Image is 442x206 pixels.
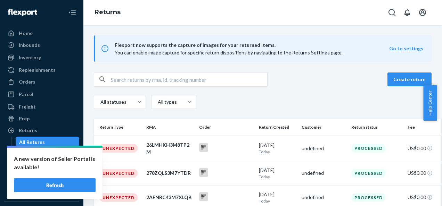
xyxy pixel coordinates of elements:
[19,78,35,85] div: Orders
[65,6,79,19] button: Close Navigation
[196,119,256,136] th: Order
[423,85,437,121] button: Help Center
[4,52,79,63] a: Inventory
[99,193,138,202] div: Unexpected
[389,45,423,52] button: Go to settings
[302,170,346,177] div: undefined
[259,191,296,204] div: [DATE]
[19,139,45,146] div: All Returns
[19,127,37,134] div: Returns
[416,6,429,19] button: Open account menu
[4,40,79,51] a: Inbounds
[95,8,121,16] a: Returns
[99,144,138,153] div: Unexpected
[99,169,138,178] div: Unexpected
[4,28,79,39] a: Home
[259,142,296,155] div: [DATE]
[19,103,36,110] div: Freight
[4,125,79,136] a: Returns
[115,50,343,55] span: You can enable image capture for specific return dispositions by navigating to the Returns Settin...
[4,76,79,87] a: Orders
[19,54,41,61] div: Inventory
[100,98,125,105] div: All statuses
[146,194,194,201] div: 2AFNRC43M7XLQB
[387,72,432,86] button: Create return
[256,119,299,136] th: Return Created
[14,155,96,171] p: A new version of Seller Portal is available!
[4,89,79,100] a: Parcel
[19,30,33,37] div: Home
[385,6,399,19] button: Open Search Box
[400,6,414,19] button: Open notifications
[158,98,176,105] div: All types
[259,149,296,155] p: Today
[19,67,56,74] div: Replenishments
[16,137,80,148] a: All Returns
[4,113,79,124] a: Prep
[89,2,126,23] ol: breadcrumbs
[349,119,405,136] th: Return status
[259,174,296,180] p: Today
[19,115,30,122] div: Prep
[146,141,194,155] div: 26LMHKH3M8TP2M
[351,193,386,202] div: Processed
[4,172,79,183] a: Reporting
[259,167,296,180] div: [DATE]
[302,194,346,201] div: undefined
[4,101,79,112] a: Freight
[259,198,296,204] p: Today
[115,41,389,49] span: Flexport now supports the capture of images for your returned items.
[405,119,441,136] th: Fee
[351,169,386,178] div: Processed
[299,119,349,136] th: Customer
[14,178,96,192] button: Refresh
[19,42,40,49] div: Inbounds
[302,145,346,152] div: undefined
[405,161,441,185] td: US$0.00
[4,184,79,196] a: Billing
[146,170,194,177] div: 278ZQLS3M7YTDR
[351,144,386,153] div: Processed
[111,72,267,86] input: Search returns by rma, id, tracking number
[144,119,196,136] th: RMA
[8,9,37,16] img: Flexport logo
[19,91,33,98] div: Parcel
[405,136,441,161] td: US$0.00
[4,65,79,76] a: Replenishments
[94,119,144,136] th: Return Type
